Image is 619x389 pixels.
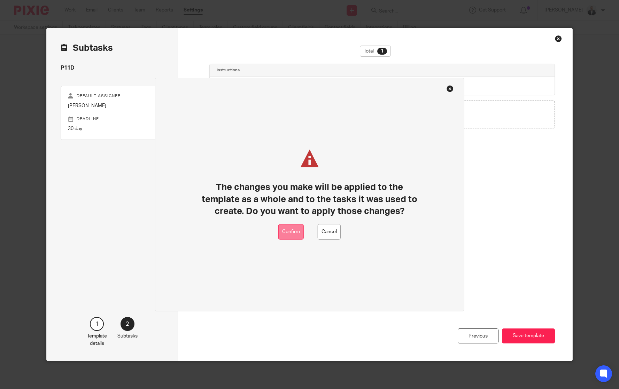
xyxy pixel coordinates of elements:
h4: P11D [61,64,164,72]
div: 1 [377,48,387,55]
button: Cancel [318,224,341,240]
p: Deadline [68,116,156,122]
p: Template details [87,333,107,347]
p: Default assignee [68,93,156,99]
div: 1 [90,317,104,331]
h4: Instructions [217,68,240,73]
h2: Subtasks [61,42,113,54]
h1: The changes you make will be applied to the template as a whole and to the tasks it was used to c... [201,181,418,217]
p: Subtasks [117,333,138,340]
p: [PERSON_NAME] [68,102,156,109]
div: 2 [121,317,134,331]
button: Confirm [278,224,304,240]
div: Previous [458,328,498,343]
div: Total [360,46,391,57]
button: Save template [502,328,555,343]
p: 30 day [68,125,156,132]
div: Close this dialog window [555,35,562,42]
